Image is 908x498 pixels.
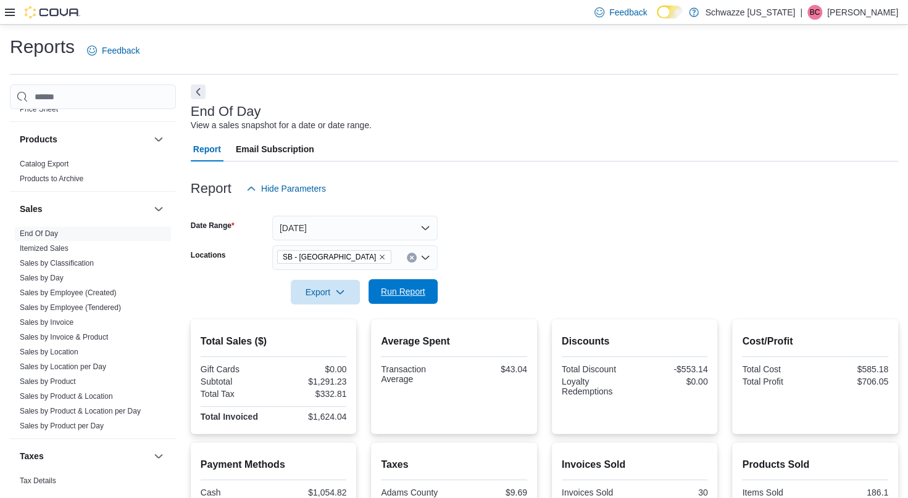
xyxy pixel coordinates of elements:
[742,488,812,497] div: Items Sold
[20,318,73,327] a: Sales by Invoice
[457,364,527,374] div: $43.04
[705,5,795,20] p: Schwazze [US_STATE]
[191,221,235,231] label: Date Range
[151,449,166,463] button: Taxes
[381,364,451,384] div: Transaction Average
[201,377,271,386] div: Subtotal
[742,377,812,386] div: Total Profit
[657,6,683,18] input: Dark Mode
[20,362,106,372] span: Sales by Location per Day
[201,364,271,374] div: Gift Cards
[272,216,438,240] button: [DATE]
[637,364,707,374] div: -$553.14
[276,412,346,422] div: $1,624.04
[201,412,258,422] strong: Total Invoiced
[562,377,632,396] div: Loyalty Redemptions
[10,102,176,121] div: Pricing
[420,253,430,263] button: Open list of options
[800,5,802,20] p: |
[20,333,108,341] a: Sales by Invoice & Product
[276,389,346,399] div: $332.81
[151,132,166,147] button: Products
[20,450,149,462] button: Taxes
[261,182,326,195] span: Hide Parameters
[20,229,58,238] a: End Of Day
[20,273,64,283] span: Sales by Day
[20,450,44,462] h3: Taxes
[20,174,83,183] a: Products to Archive
[20,104,58,114] span: Price Sheet
[241,176,331,201] button: Hide Parameters
[20,288,117,297] a: Sales by Employee (Created)
[201,334,347,349] h2: Total Sales ($)
[609,6,647,18] span: Feedback
[637,488,707,497] div: 30
[381,285,425,298] span: Run Report
[283,251,376,263] span: SB - [GEOGRAPHIC_DATA]
[562,457,708,472] h2: Invoices Sold
[378,253,386,261] button: Remove SB - Federal Heights from selection in this group
[562,488,632,497] div: Invoices Sold
[20,407,141,415] a: Sales by Product & Location per Day
[201,389,271,399] div: Total Tax
[20,203,149,215] button: Sales
[10,35,75,59] h1: Reports
[562,364,632,374] div: Total Discount
[20,258,94,268] span: Sales by Classification
[20,274,64,282] a: Sales by Day
[276,377,346,386] div: $1,291.23
[818,488,888,497] div: 186.1
[277,250,391,264] span: SB - Federal Heights
[20,244,69,253] a: Itemized Sales
[20,362,106,371] a: Sales by Location per Day
[10,157,176,191] div: Products
[20,133,57,145] h3: Products
[298,280,352,304] span: Export
[191,119,372,132] div: View a sales snapshot for a date or date range.
[191,104,261,119] h3: End Of Day
[10,226,176,438] div: Sales
[20,476,56,486] span: Tax Details
[20,476,56,485] a: Tax Details
[20,392,113,401] a: Sales by Product & Location
[291,280,360,304] button: Export
[25,6,80,18] img: Cova
[20,377,76,386] a: Sales by Product
[20,347,78,357] span: Sales by Location
[82,38,144,63] a: Feedback
[818,377,888,386] div: $706.05
[276,488,346,497] div: $1,054.82
[20,348,78,356] a: Sales by Location
[20,133,149,145] button: Products
[20,243,69,253] span: Itemized Sales
[236,137,314,161] span: Email Subscription
[742,364,812,374] div: Total Cost
[381,334,527,349] h2: Average Spent
[562,334,708,349] h2: Discounts
[102,44,140,57] span: Feedback
[20,422,104,430] a: Sales by Product per Day
[191,250,226,260] label: Locations
[827,5,898,20] p: [PERSON_NAME]
[276,364,346,374] div: $0.00
[20,105,58,113] a: Price Sheet
[193,137,221,161] span: Report
[20,303,121,312] a: Sales by Employee (Tendered)
[20,229,58,239] span: End Of Day
[637,377,707,386] div: $0.00
[818,364,888,374] div: $585.18
[742,334,888,349] h2: Cost/Profit
[191,181,231,196] h3: Report
[810,5,820,20] span: BC
[369,279,438,304] button: Run Report
[20,317,73,327] span: Sales by Invoice
[151,202,166,216] button: Sales
[20,203,43,215] h3: Sales
[20,377,76,386] span: Sales by Product
[457,488,527,497] div: $9.69
[201,488,271,497] div: Cash
[742,457,888,472] h2: Products Sold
